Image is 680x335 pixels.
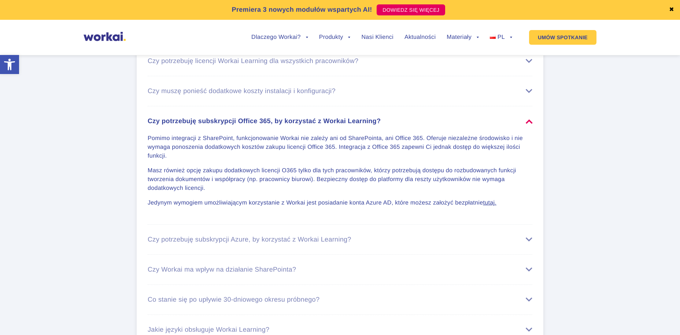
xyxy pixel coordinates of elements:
a: Produkty [319,34,351,40]
div: Czy potrzebuję licencji Workai Learning dla wszystkich pracowników? [148,57,532,65]
div: Co stanie się po upływie 30-dniowego okresu próbnego? [148,296,532,303]
p: Pomimo integracji z SharePoint, funkcjonowanie Workai nie zależy ani od SharePointa, ani Office 3... [148,134,524,161]
p: Premiera 3 nowych modułów wspartych AI! [232,5,372,15]
a: Materiały [447,34,479,40]
a: UMÓW SPOTKANIE [529,30,596,45]
a: DOWIEDZ SIĘ WIĘCEJ [377,4,445,15]
a: Aktualności [404,34,436,40]
span: PL [498,34,505,40]
a: tutaj. [483,200,496,206]
div: Czy potrzebuję subskrypcji Office 365, by korzystać z Workai Learning? [148,117,532,125]
a: Nasi Klienci [361,34,393,40]
a: Dlaczego Workai? [251,34,308,40]
div: Czy potrzebuję subskrypcji Azure, by korzystać z Workai Learning? [148,236,532,243]
a: ✖ [669,7,674,13]
iframe: Popup CTA [4,272,202,331]
p: Jedynym wymogiem umożliwiającym korzystanie z Workai jest posiadanie konta Azure AD, które możesz... [148,199,524,207]
div: Czy muszę ponieść dodatkowe koszty instalacji i konfiguracji? [148,87,532,95]
div: Czy Workai ma wpływ na działanie SharePointa? [148,266,532,273]
div: Jakie języki obsługuje Workai Learning? [148,326,532,334]
p: Masz również opcję zakupu dodatkowych licencji O365 tylko dla tych pracowników, którzy potrzebują... [148,166,524,193]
